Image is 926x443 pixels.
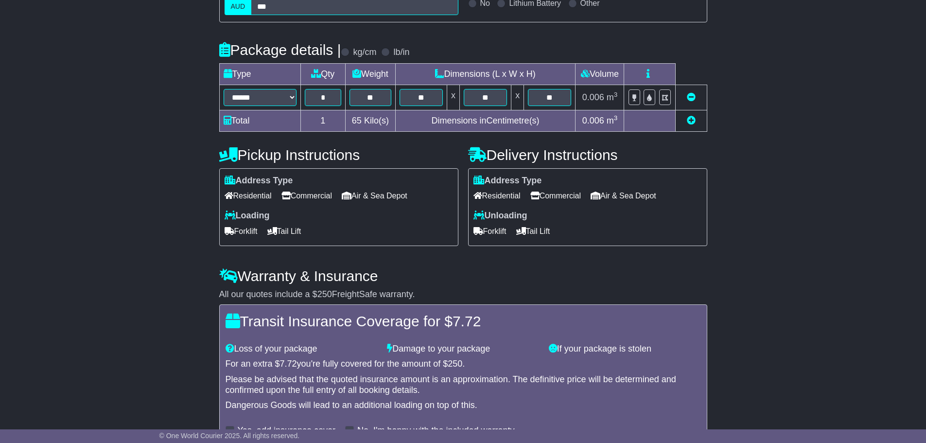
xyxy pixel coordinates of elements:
[468,147,707,163] h4: Delivery Instructions
[353,47,376,58] label: kg/cm
[530,188,581,203] span: Commercial
[238,425,335,436] label: Yes, add insurance cover
[346,63,396,85] td: Weight
[511,85,524,110] td: x
[300,110,346,131] td: 1
[226,400,701,411] div: Dangerous Goods will lead to an additional loading on top of this.
[576,63,624,85] td: Volume
[395,110,576,131] td: Dimensions in Centimetre(s)
[221,344,383,354] div: Loss of your package
[473,176,542,186] label: Address Type
[281,188,332,203] span: Commercial
[226,359,701,370] div: For an extra $ you're fully covered for the amount of $ .
[225,224,258,239] span: Forklift
[582,92,604,102] span: 0.006
[395,63,576,85] td: Dimensions (L x W x H)
[317,289,332,299] span: 250
[614,114,618,122] sup: 3
[453,313,481,329] span: 7.72
[473,224,507,239] span: Forklift
[219,289,707,300] div: All our quotes include a $ FreightSafe warranty.
[687,92,696,102] a: Remove this item
[225,176,293,186] label: Address Type
[219,42,341,58] h4: Package details |
[267,224,301,239] span: Tail Lift
[687,116,696,125] a: Add new item
[448,359,462,369] span: 250
[473,211,527,221] label: Unloading
[219,63,300,85] td: Type
[447,85,459,110] td: x
[225,188,272,203] span: Residential
[346,110,396,131] td: Kilo(s)
[357,425,515,436] label: No, I'm happy with the included warranty
[226,313,701,329] h4: Transit Insurance Coverage for $
[225,211,270,221] label: Loading
[342,188,407,203] span: Air & Sea Depot
[219,147,458,163] h4: Pickup Instructions
[219,110,300,131] td: Total
[393,47,409,58] label: lb/in
[280,359,297,369] span: 7.72
[582,116,604,125] span: 0.006
[607,116,618,125] span: m
[607,92,618,102] span: m
[473,188,521,203] span: Residential
[226,374,701,395] div: Please be advised that the quoted insurance amount is an approximation. The definitive price will...
[382,344,544,354] div: Damage to your package
[544,344,706,354] div: If your package is stolen
[159,432,300,440] span: © One World Courier 2025. All rights reserved.
[614,91,618,98] sup: 3
[219,268,707,284] h4: Warranty & Insurance
[516,224,550,239] span: Tail Lift
[352,116,362,125] span: 65
[591,188,656,203] span: Air & Sea Depot
[300,63,346,85] td: Qty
